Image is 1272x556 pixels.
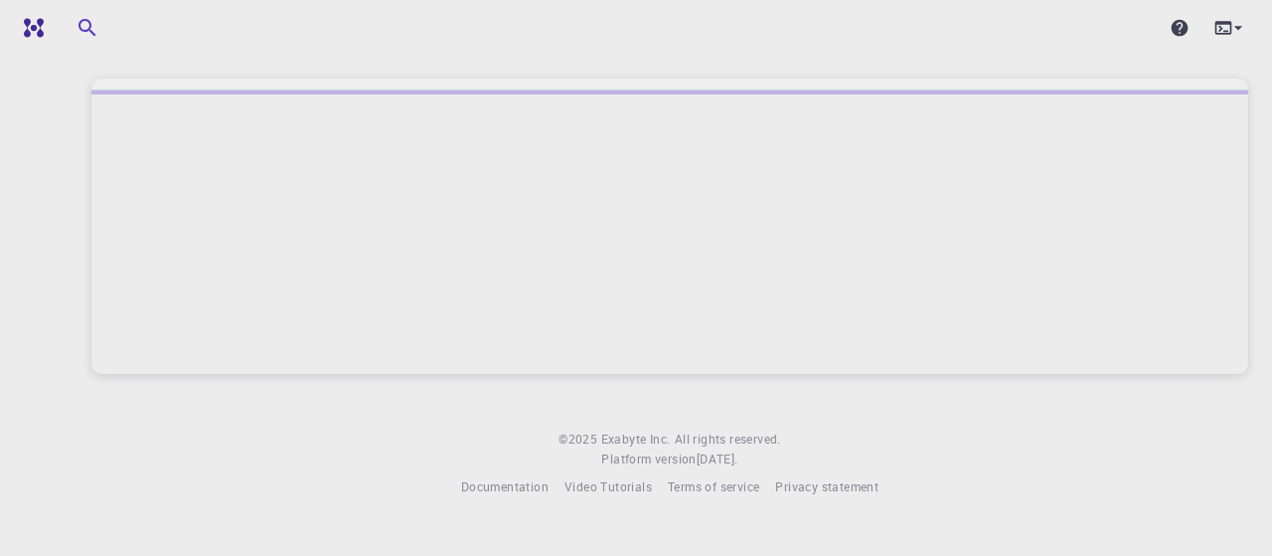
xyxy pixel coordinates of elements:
a: Privacy statement [775,477,878,497]
span: Terms of service [668,478,759,494]
a: Exabyte Inc. [601,430,671,450]
a: Terms of service [668,477,759,497]
span: Exabyte Inc. [601,431,671,447]
a: Video Tutorials [564,477,652,497]
span: Documentation [461,478,549,494]
span: © 2025 [558,430,600,450]
span: Privacy statement [775,478,878,494]
span: [DATE] . [697,451,738,466]
span: Video Tutorials [564,478,652,494]
span: All rights reserved. [675,430,781,450]
a: [DATE]. [697,450,738,469]
a: Documentation [461,477,549,497]
img: logo [16,18,44,38]
span: Platform version [601,450,696,469]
